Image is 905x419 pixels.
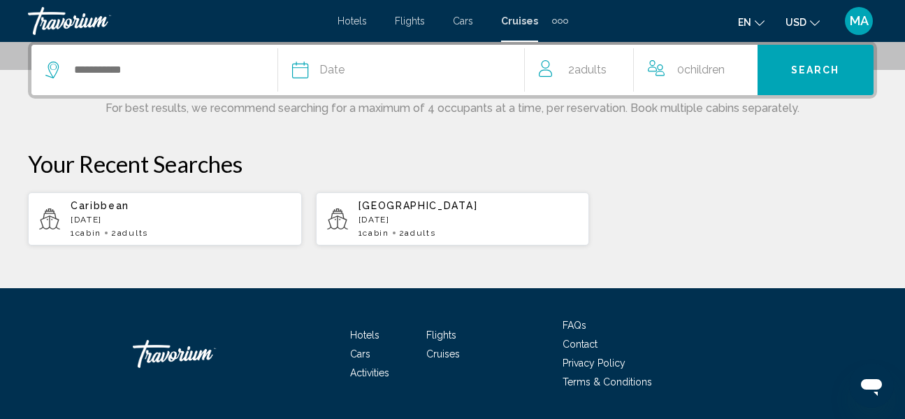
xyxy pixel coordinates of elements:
span: Search [791,65,840,76]
a: Hotels [350,329,379,341]
span: Children [684,63,725,76]
iframe: Button to launch messaging window [849,363,894,408]
p: [DATE] [359,215,579,225]
span: 2 [568,60,607,80]
a: Flights [395,15,425,27]
a: Hotels [338,15,367,27]
span: USD [785,17,806,28]
span: 0 [677,60,725,80]
p: Your Recent Searches [28,150,877,178]
button: Date [292,45,524,95]
a: Cars [453,15,473,27]
span: 2 [399,228,436,238]
p: For best results, we recommend searching for a maximum of 4 occupants at a time, per reservation.... [28,99,877,115]
p: [DATE] [71,215,291,225]
span: 1 [359,228,389,238]
span: Adults [574,63,607,76]
a: Activities [350,367,389,378]
a: Cruises [501,15,538,27]
span: en [738,17,751,28]
span: cabin [75,228,101,238]
span: Date [319,60,345,80]
a: Travorium [28,7,324,35]
a: Privacy Policy [563,357,625,369]
span: Adults [117,228,148,238]
span: cabin [363,228,389,238]
span: [GEOGRAPHIC_DATA] [359,200,478,211]
span: 2 [111,228,148,238]
div: Search widget [31,45,874,95]
a: Flights [426,329,456,341]
button: Caribbean[DATE]1cabin2Adults [28,192,302,246]
button: Travelers: 2 adults, 0 children [525,45,758,95]
button: Change currency [785,12,820,32]
span: Caribbean [71,200,129,211]
button: User Menu [841,6,877,36]
a: Cruises [426,348,460,360]
a: Contact [563,339,598,350]
a: Cars [350,348,370,360]
span: 1 [71,228,101,238]
a: FAQs [563,320,586,331]
span: MA [850,14,869,28]
button: Search [758,45,874,95]
a: Terms & Conditions [563,376,652,388]
a: Travorium [133,333,273,375]
button: Extra navigation items [552,10,568,32]
button: [GEOGRAPHIC_DATA][DATE]1cabin2Adults [316,192,590,246]
button: Change language [738,12,765,32]
span: Adults [405,228,435,238]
